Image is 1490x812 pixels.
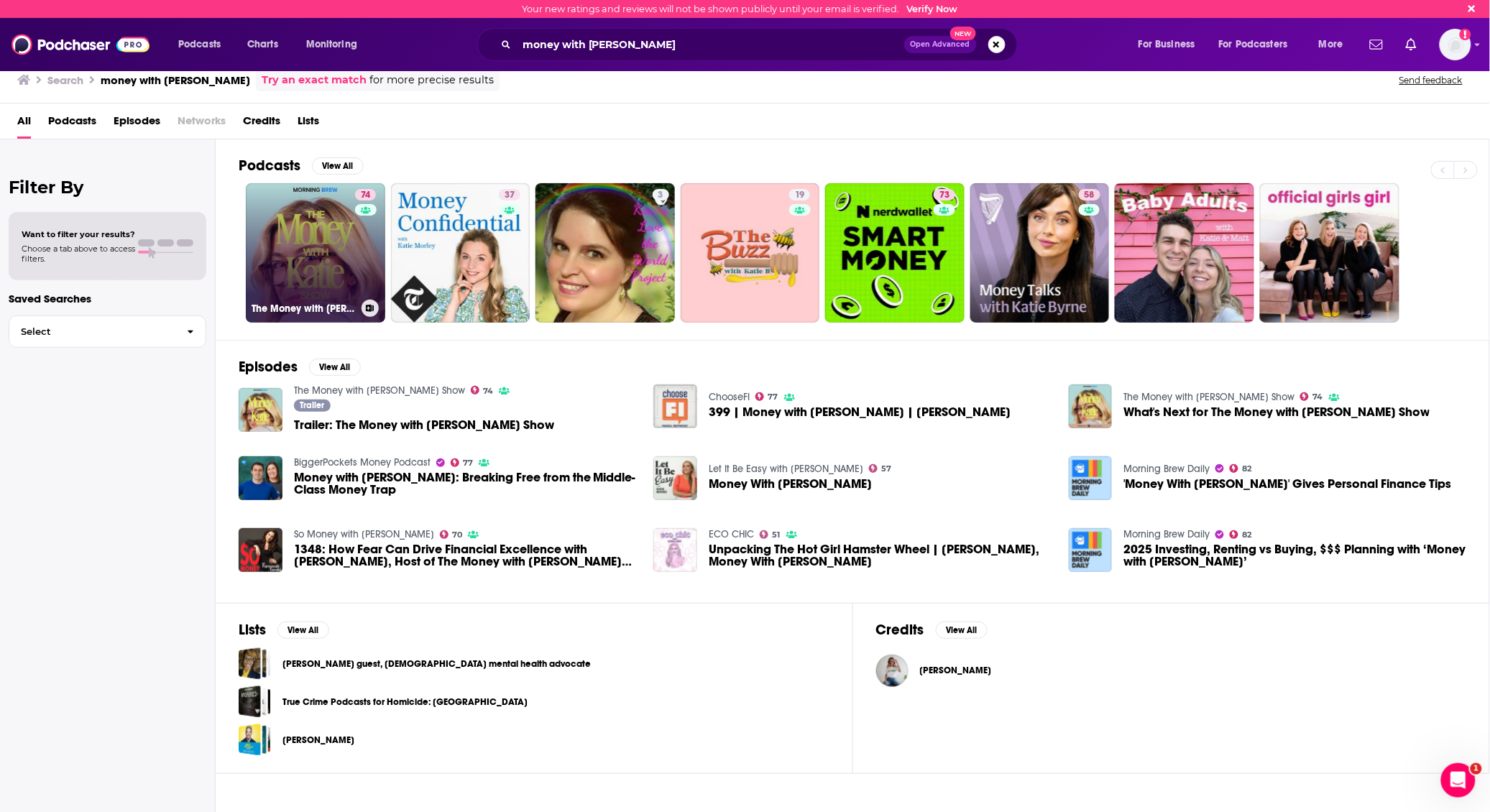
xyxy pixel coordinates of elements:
a: Megan Basham [239,724,271,756]
span: 77 [768,394,778,400]
img: Unpacking The Hot Girl Hamster Wheel | Katie Gatti, Money With Katie [653,528,697,572]
span: 1348: How Fear Can Drive Financial Excellence with [PERSON_NAME], Host of The Money with [PERSON_... [294,543,637,568]
span: for more precise results [369,72,494,88]
a: Money with Katie: Breaking Free from the Middle-Class Money Trap [239,456,282,500]
button: Katie GattiKatie Gatti [876,647,1467,693]
span: New [950,27,976,40]
span: Networks [178,109,226,139]
input: Search podcasts, credits, & more... [517,33,904,56]
span: 58 [1085,188,1095,203]
a: Unpacking The Hot Girl Hamster Wheel | Katie Gatti, Money With Katie [709,543,1052,568]
a: Morning Brew Daily [1123,463,1210,475]
span: Unpacking The Hot Girl Hamster Wheel | [PERSON_NAME], Money With [PERSON_NAME] [709,543,1052,568]
a: Katie Gatti [876,655,909,687]
h2: Podcasts [239,157,300,175]
img: What's Next for The Money with Katie Show [1069,384,1113,428]
span: 77 [463,460,473,466]
button: open menu [1309,33,1361,56]
a: 3 [535,183,675,323]
a: 82 [1230,464,1252,473]
a: True Crime Podcasts for Homicide: Los Angeles [239,686,271,718]
a: 57 [869,464,892,473]
span: 2025 Investing, Renting vs Buying, $$$ Planning with ‘Money with [PERSON_NAME]’ [1123,543,1466,568]
a: The Money with Katie Show [1123,391,1294,403]
a: Episodes [114,109,160,139]
a: ListsView All [239,621,329,639]
span: Podcasts [178,34,221,55]
button: open menu [168,33,239,56]
a: Katie Dale guest, Christian mental health advocate [239,647,271,680]
a: 399 | Money with Katie | Katie Gatti [709,406,1011,418]
a: 19 [681,183,820,323]
img: Podchaser - Follow, Share and Rate Podcasts [12,31,150,58]
a: Katie Gatti [920,665,992,676]
a: Charts [238,33,287,56]
span: More [1319,34,1343,55]
span: 19 [795,188,804,203]
a: PodcastsView All [239,157,364,175]
span: For Podcasters [1219,34,1288,55]
img: Trailer: The Money with Katie Show [239,388,282,432]
span: Choose a tab above to access filters. [22,244,135,264]
h2: Lists [239,621,266,639]
span: All [17,109,31,139]
span: 1 [1471,763,1482,775]
div: Your new ratings and reviews will not be shown publicly until your email is verified. [522,4,957,14]
img: 2025 Investing, Renting vs Buying, $$$ Planning with ‘Money with Katie’ [1069,528,1113,572]
span: 399 | Money with [PERSON_NAME] | [PERSON_NAME] [709,406,1011,418]
a: [PERSON_NAME] [282,732,354,748]
span: What's Next for The Money with [PERSON_NAME] Show [1123,406,1430,418]
a: Credits [243,109,280,139]
a: 'Money With Katie' Gives Personal Finance Tips [1123,478,1451,490]
a: 19 [789,189,810,200]
span: Lists [298,109,319,139]
span: Open Advanced [911,41,970,48]
button: open menu [296,33,376,56]
button: View All [312,157,364,175]
a: Money with Katie: Breaking Free from the Middle-Class Money Trap [294,471,637,496]
button: Open AdvancedNew [904,36,977,53]
span: Trailer [300,401,324,410]
span: 70 [452,532,462,538]
h2: Credits [876,621,924,639]
img: User Profile [1440,29,1471,60]
p: Saved Searches [9,292,206,305]
iframe: Intercom live chat [1441,763,1476,798]
button: open menu [1128,33,1213,56]
span: 3 [658,188,663,203]
a: BiggerPockets Money Podcast [294,456,431,469]
img: 'Money With Katie' Gives Personal Finance Tips [1069,456,1113,500]
a: True Crime Podcasts for Homicide: [GEOGRAPHIC_DATA] [282,694,528,710]
a: 1348: How Fear Can Drive Financial Excellence with Katie Gatti, Host of The Money with Katie Show [294,543,637,568]
span: Charts [247,34,278,55]
span: Monitoring [306,34,357,55]
a: 77 [755,392,778,401]
button: Select [9,315,206,348]
img: 1348: How Fear Can Drive Financial Excellence with Katie Gatti, Host of The Money with Katie Show [239,528,282,572]
a: 37 [499,189,520,200]
button: open menu [1210,33,1309,56]
a: 73 [825,183,965,323]
span: Trailer: The Money with [PERSON_NAME] Show [294,419,554,431]
span: 74 [1313,394,1323,400]
a: EpisodesView All [239,358,361,376]
a: 58 [1079,189,1100,200]
a: 399 | Money with Katie | Katie Gatti [653,384,697,428]
a: CreditsView All [876,621,988,639]
button: Show profile menu [1440,29,1471,60]
a: [PERSON_NAME] guest, [DEMOGRAPHIC_DATA] mental health advocate [282,656,591,672]
h3: money with [PERSON_NAME] [101,73,250,87]
a: Trailer: The Money with Katie Show [294,419,554,431]
span: Money With [PERSON_NAME] [709,478,872,490]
